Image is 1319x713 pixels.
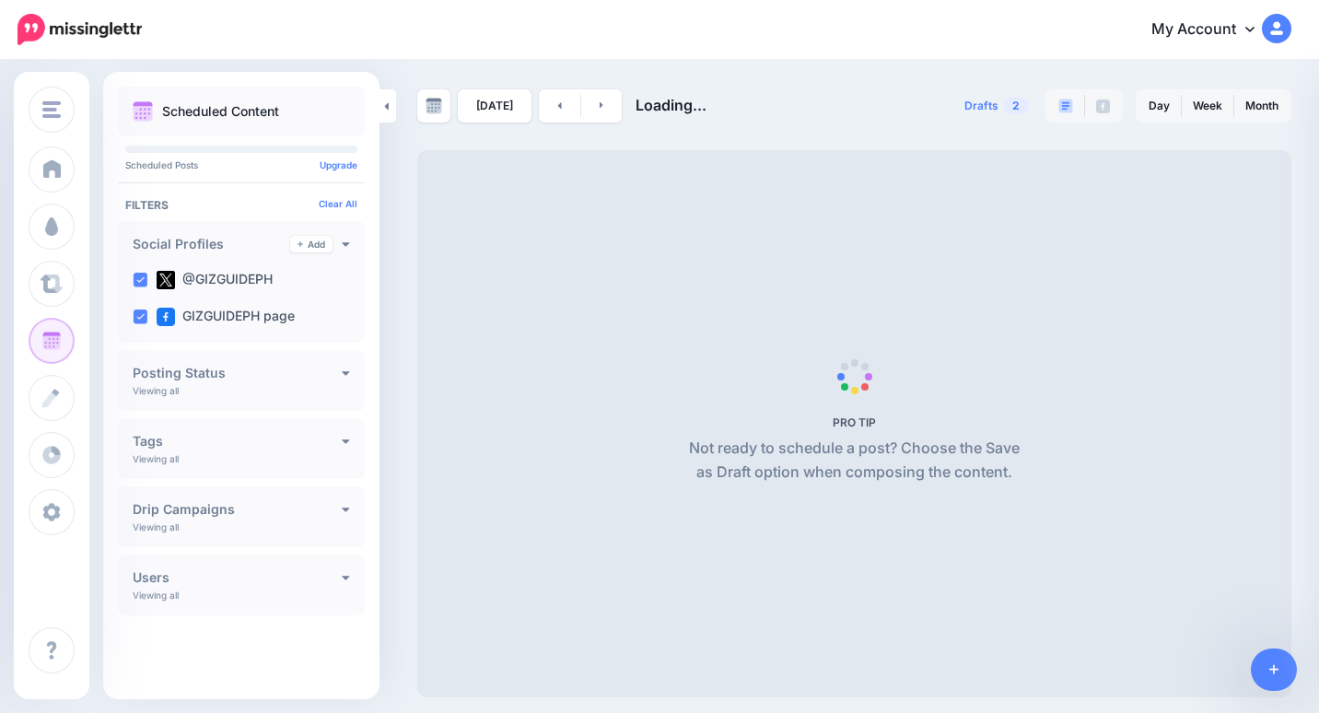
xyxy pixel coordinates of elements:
[157,271,273,289] label: @GIZGUIDEPH
[125,160,357,169] p: Scheduled Posts
[133,453,179,464] p: Viewing all
[320,159,357,170] a: Upgrade
[426,98,442,114] img: calendar-grey-darker.png
[319,198,357,209] a: Clear All
[133,101,153,122] img: calendar.png
[157,308,295,326] label: GIZGUIDEPH page
[42,101,61,118] img: menu.png
[157,308,175,326] img: facebook-square.png
[1058,99,1073,113] img: paragraph-boxed.png
[636,96,706,114] span: Loading...
[1182,91,1233,121] a: Week
[1003,97,1029,114] span: 2
[133,503,342,516] h4: Drip Campaigns
[1234,91,1290,121] a: Month
[18,14,142,45] img: Missinglettr
[290,236,333,252] a: Add
[682,437,1027,485] p: Not ready to schedule a post? Choose the Save as Draft option when composing the content.
[1133,7,1291,53] a: My Account
[133,435,342,448] h4: Tags
[682,415,1027,429] h5: PRO TIP
[133,385,179,396] p: Viewing all
[1096,99,1110,113] img: facebook-grey-square.png
[162,105,279,118] p: Scheduled Content
[125,198,357,212] h4: Filters
[953,89,1040,123] a: Drafts2
[964,100,998,111] span: Drafts
[133,521,179,532] p: Viewing all
[133,238,290,251] h4: Social Profiles
[458,89,531,123] a: [DATE]
[157,271,175,289] img: twitter-square.png
[1138,91,1181,121] a: Day
[133,367,342,380] h4: Posting Status
[133,571,342,584] h4: Users
[133,590,179,601] p: Viewing all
